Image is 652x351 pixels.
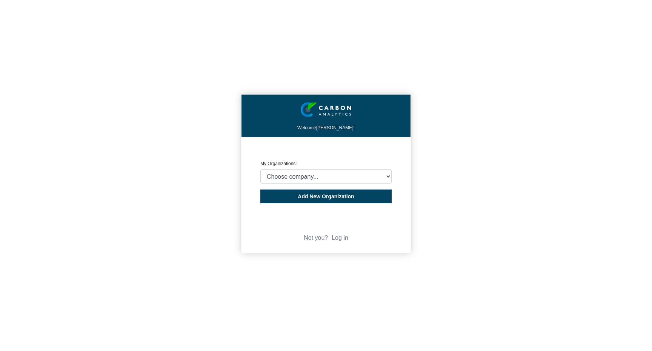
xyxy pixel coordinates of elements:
img: insight-logo-2.png [301,102,351,117]
span: Add New Organization [298,193,354,199]
span: [PERSON_NAME]! [316,125,355,130]
label: My Organizations: [260,161,297,166]
a: Log in [332,235,348,241]
span: Welcome [297,125,316,130]
p: CREATE ORGANIZATION [260,148,392,154]
button: Add New Organization [260,190,392,203]
span: Not you? [304,235,328,241]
